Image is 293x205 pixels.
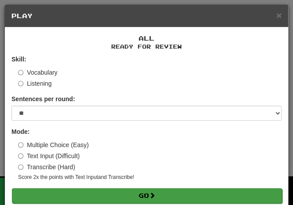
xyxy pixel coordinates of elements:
[11,56,26,63] strong: Skill:
[11,128,30,135] strong: Mode:
[276,11,282,20] button: Close
[139,34,154,42] span: All
[18,152,80,160] label: Text Input (Difficult)
[18,153,23,159] input: Text Input (Difficult)
[11,43,282,50] small: Ready for Review
[11,11,282,20] h5: Play
[276,10,282,20] span: ×
[18,174,282,181] small: Score 2x the points with Text Input and Transcribe !
[18,164,23,170] input: Transcribe (Hard)
[18,140,89,149] label: Multiple Choice (Easy)
[18,81,23,86] input: Listening
[18,70,23,75] input: Vocabulary
[18,142,23,148] input: Multiple Choice (Easy)
[18,68,57,77] label: Vocabulary
[18,79,52,88] label: Listening
[11,95,75,103] label: Sentences per round:
[12,188,282,203] button: Go
[18,163,75,171] label: Transcribe (Hard)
